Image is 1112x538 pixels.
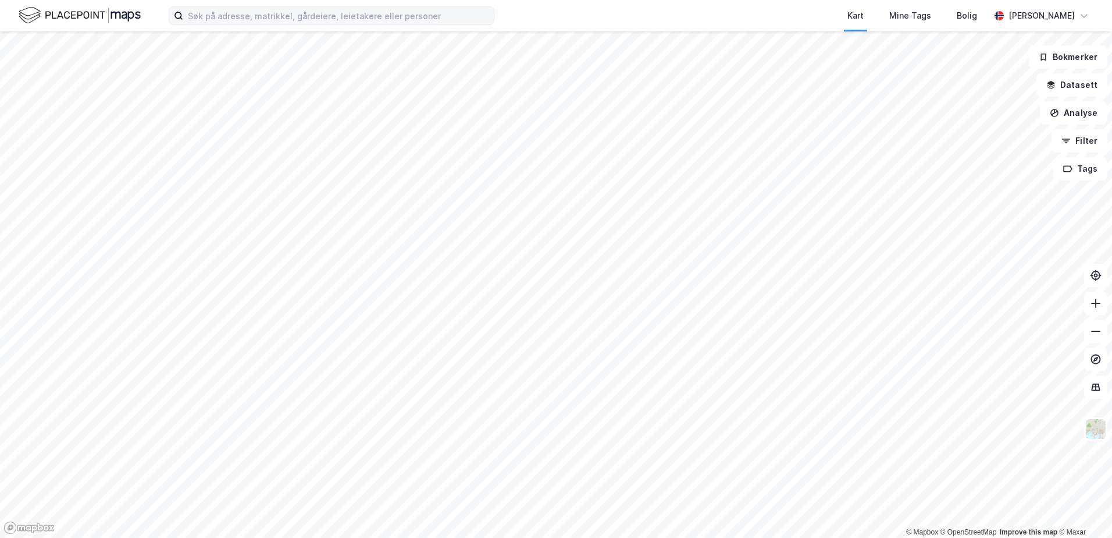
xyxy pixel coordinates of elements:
img: Z [1085,418,1107,440]
a: OpenStreetMap [940,528,997,536]
div: Kart [847,9,864,23]
input: Søk på adresse, matrikkel, gårdeiere, leietakere eller personer [183,7,494,24]
div: Mine Tags [889,9,931,23]
button: Filter [1052,129,1107,153]
div: Bolig [957,9,977,23]
a: Improve this map [1000,528,1057,536]
img: logo.f888ab2527a4732fd821a326f86c7f29.svg [19,5,141,26]
button: Datasett [1036,73,1107,97]
a: Mapbox homepage [3,521,55,535]
button: Tags [1053,157,1107,180]
div: [PERSON_NAME] [1008,9,1075,23]
iframe: Chat Widget [1054,482,1112,538]
button: Analyse [1040,101,1107,125]
a: Mapbox [906,528,938,536]
div: Kontrollprogram for chat [1054,482,1112,538]
button: Bokmerker [1029,45,1107,69]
